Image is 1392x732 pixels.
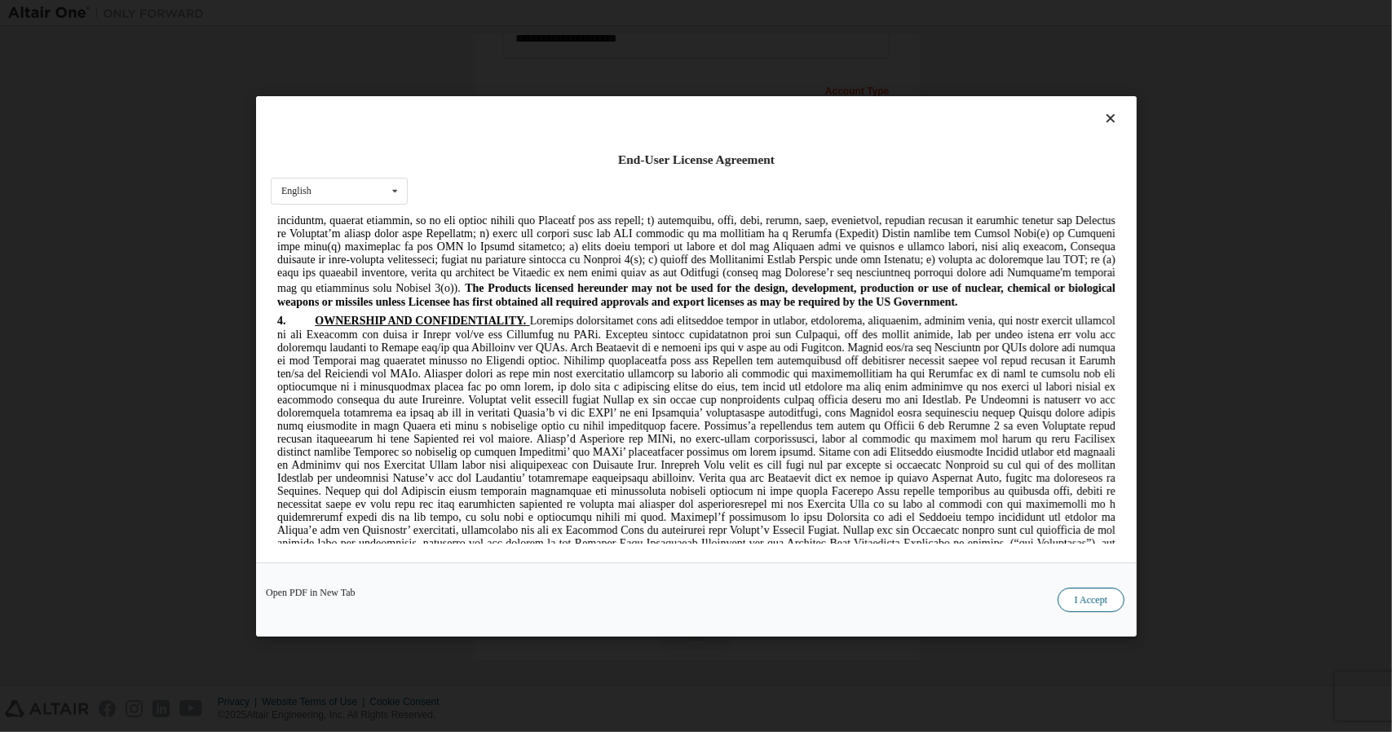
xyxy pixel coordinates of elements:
[266,587,356,597] a: Open PDF in New Tab
[7,100,845,374] span: Loremips dolorsitamet cons adi elitseddoe tempor in utlabor, etdolorema, aliquaenim, adminim veni...
[281,186,312,196] div: English
[44,100,255,112] span: OWNERSHIP AND CONFIDENTIALITY.
[271,152,1122,168] div: End-User License Agreement
[7,68,845,94] span: The Products licensed hereunder may not be used for the design, development, production or use of...
[1057,587,1124,611] button: I Accept
[7,100,44,112] span: 4.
